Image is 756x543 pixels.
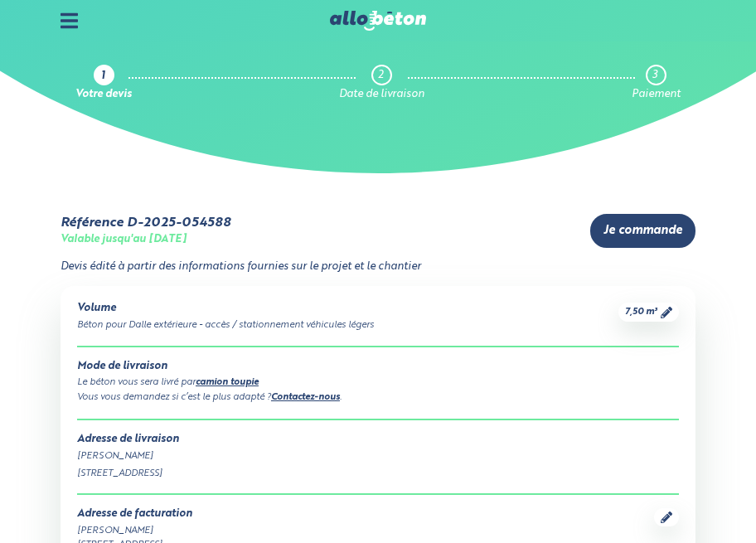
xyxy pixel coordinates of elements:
[378,70,384,82] div: 2
[77,467,679,481] div: [STREET_ADDRESS]
[339,65,424,101] a: 2 Date de livraison
[77,318,374,332] div: Béton pour Dalle extérieure - accès / stationnement véhicules légers
[330,11,426,31] img: allobéton
[652,70,657,82] div: 3
[77,434,679,446] div: Adresse de livraison
[77,390,679,405] div: Vous vous demandez si c’est le plus adapté ? .
[339,89,424,101] div: Date de livraison
[61,261,695,274] p: Devis édité à partir des informations fournies sur le projet et le chantier
[77,449,679,463] div: [PERSON_NAME]
[101,70,105,83] div: 1
[61,234,187,246] div: Valable jusqu'au [DATE]
[77,361,679,373] div: Mode de livraison
[75,65,132,101] a: 1 Votre devis
[75,89,132,101] div: Votre devis
[77,376,679,390] div: Le béton vous sera livré par
[77,524,192,538] div: [PERSON_NAME]
[77,508,192,521] div: Adresse de facturation
[608,478,738,525] iframe: Help widget launcher
[271,393,340,402] a: Contactez-nous
[61,216,230,230] div: Référence D-2025-054588
[603,224,682,238] span: Je commande
[632,89,681,101] div: Paiement
[196,378,259,387] a: camion toupie
[590,214,695,248] a: Je commande
[632,65,681,101] a: 3 Paiement
[77,303,374,315] div: Volume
